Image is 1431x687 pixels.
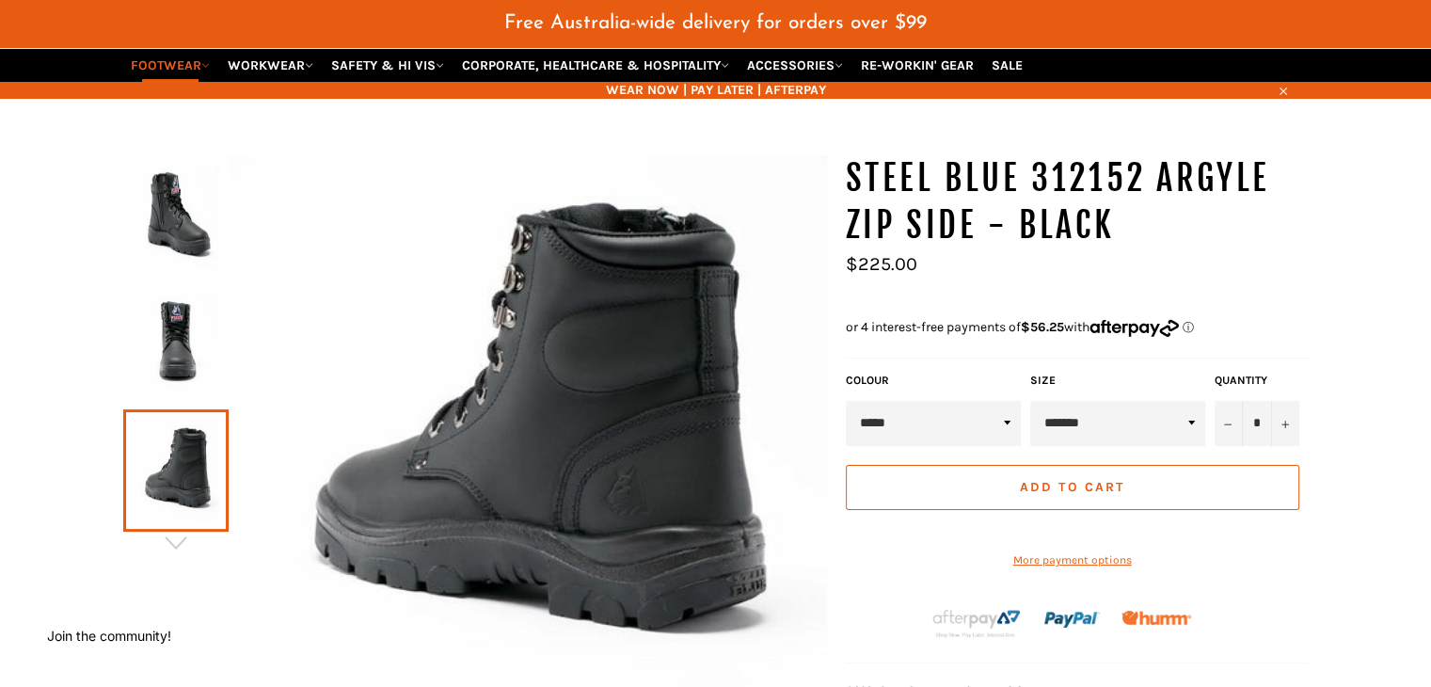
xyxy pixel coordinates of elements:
[123,81,1309,99] span: WEAR NOW | PAY LATER | AFTERPAY
[133,293,219,396] img: STEEL BLUE 312152 ARGYLE ZIP SIDE - BLACK - Workin' Gear
[846,465,1299,510] button: Add to Cart
[1271,401,1299,446] button: Increase item quantity by one
[1215,401,1243,446] button: Reduce item quantity by one
[846,155,1309,248] h1: STEEL BLUE 312152 ARGYLE ZIP SIDE - BLACK
[324,49,452,82] a: SAFETY & HI VIS
[133,167,219,270] img: STEEL BLUE 312152 ARGYLE ZIP SIDE - BLACK - Workin' Gear
[853,49,981,82] a: RE-WORKIN' GEAR
[930,607,1023,639] img: Afterpay-Logo-on-dark-bg_large.png
[1044,592,1100,647] img: paypal.png
[846,373,1021,389] label: COLOUR
[1215,373,1299,389] label: Quantity
[846,552,1299,568] a: More payment options
[984,49,1030,82] a: SALE
[1020,479,1124,495] span: Add to Cart
[454,49,737,82] a: CORPORATE, HEALTHCARE & HOSPITALITY
[47,628,171,644] button: Join the community!
[739,49,851,82] a: ACCESSORIES
[220,49,321,82] a: WORKWEAR
[846,253,917,275] span: $225.00
[123,49,217,82] a: FOOTWEAR
[1030,373,1205,389] label: Size
[504,13,927,33] span: Free Australia-wide delivery for orders over $99
[1121,611,1191,625] img: Humm_core_logo_RGB-01_300x60px_small_195d8312-4386-4de7-b182-0ef9b6303a37.png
